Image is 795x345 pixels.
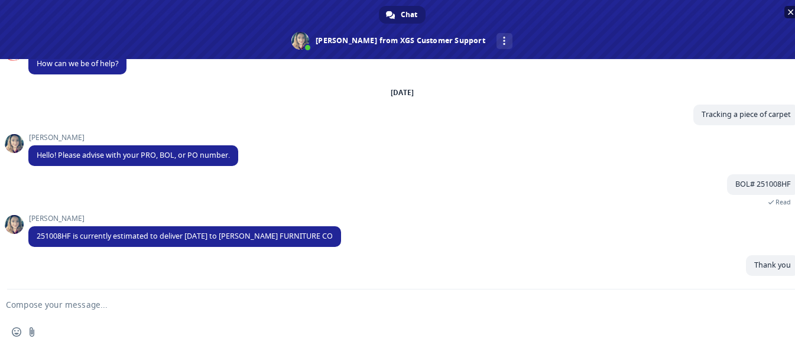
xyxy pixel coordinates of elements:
[27,327,37,337] span: Send a file
[775,198,791,206] span: Read
[37,58,118,69] span: How can we be of help?
[28,134,238,142] span: [PERSON_NAME]
[12,327,21,337] span: Insert an emoji
[6,300,760,310] textarea: Compose your message...
[702,109,791,119] span: Tracking a piece of carpet
[37,150,230,160] span: Hello! Please advise with your PRO, BOL, or PO number.
[497,33,512,49] div: More channels
[28,214,341,223] span: [PERSON_NAME]
[401,6,417,24] span: Chat
[391,89,414,96] div: [DATE]
[754,260,791,270] span: Thank you
[37,231,333,241] span: 251008HF is currently estimated to deliver [DATE] to [PERSON_NAME] FURNITURE CO
[735,179,791,189] span: BOL# 251008HF
[379,6,426,24] div: Chat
